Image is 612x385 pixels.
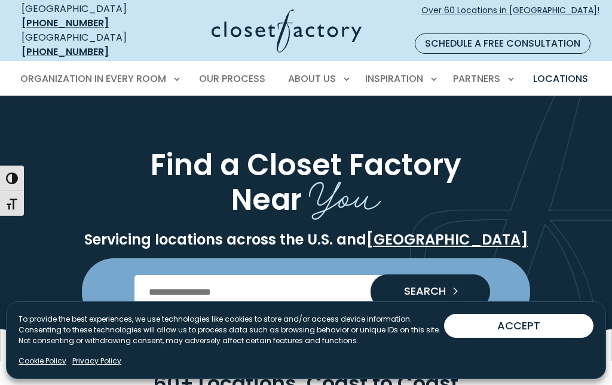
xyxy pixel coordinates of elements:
[72,356,121,366] a: Privacy Policy
[19,356,66,366] a: Cookie Policy
[151,145,461,185] span: Find a Closet Factory
[12,62,600,96] nav: Primary Menu
[365,72,423,85] span: Inspiration
[199,72,265,85] span: Our Process
[453,72,500,85] span: Partners
[22,2,152,30] div: [GEOGRAPHIC_DATA]
[371,274,490,309] button: Search our Nationwide Locations
[134,275,478,308] input: Enter Postal Code
[22,45,109,59] a: [PHONE_NUMBER]
[366,230,528,249] a: [GEOGRAPHIC_DATA]
[30,231,582,249] p: Servicing locations across the U.S. and
[212,9,362,53] img: Closet Factory Logo
[421,4,599,29] span: Over 60 Locations in [GEOGRAPHIC_DATA]!
[415,33,590,54] a: Schedule a Free Consultation
[444,314,593,338] button: ACCEPT
[533,72,588,85] span: Locations
[288,72,336,85] span: About Us
[309,163,381,223] span: You
[20,72,166,85] span: Organization in Every Room
[22,16,109,30] a: [PHONE_NUMBER]
[22,30,152,59] div: [GEOGRAPHIC_DATA]
[19,314,444,346] p: To provide the best experiences, we use technologies like cookies to store and/or access device i...
[394,286,446,297] span: SEARCH
[231,179,302,220] span: Near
